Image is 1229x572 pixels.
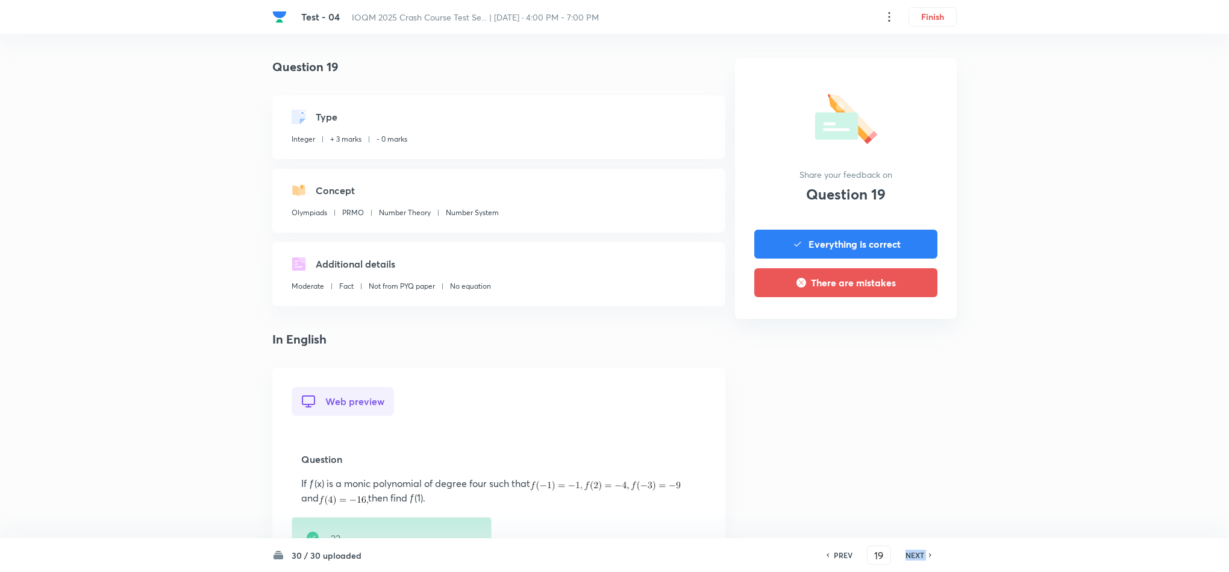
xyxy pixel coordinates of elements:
[905,550,924,561] h6: NEXT
[377,134,407,145] p: - 0 marks
[342,207,364,218] p: PRMO
[301,10,340,23] span: Test - 04
[301,452,696,467] h5: Question
[292,134,315,145] p: Integer
[799,168,892,181] p: Share your feedback on
[379,207,431,218] p: Number Theory
[316,183,355,198] h5: Concept
[352,11,599,23] span: IOQM 2025 Crash Course Test Se... | [DATE] · 4:00 PM - 7:00 PM
[331,532,470,546] p: 23
[806,186,886,203] h3: Question 19
[754,230,937,259] button: Everything is correct
[292,257,306,271] img: questionDetails.svg
[272,330,725,348] h4: In English
[272,58,725,76] h4: Question 19
[908,7,957,27] button: Finish
[369,281,435,292] p: Not from PYQ paper
[301,476,696,505] p: If ƒ(x) is a monic polynomial of degree four such that and then find ƒ(1).
[815,89,877,144] img: questionFeedback.svg
[325,396,384,407] span: Web preview
[319,495,368,505] img: f(4)=-16,
[292,281,324,292] p: Moderate
[530,481,681,491] img: f(-1)=-1, f(2)=-4, f(-3)=-9
[316,257,395,271] h5: Additional details
[446,207,499,218] p: Number System
[292,549,361,562] h6: 30 / 30 uploaded
[834,550,852,561] h6: PREV
[754,268,937,297] button: There are mistakes
[339,281,354,292] p: Fact
[272,10,292,24] a: Company Logo
[330,134,361,145] p: + 3 marks
[292,207,327,218] p: Olympiads
[316,110,337,124] h5: Type
[450,281,491,292] p: No equation
[292,183,306,198] img: questionConcept.svg
[272,10,287,24] img: Company Logo
[292,110,306,124] img: questionType.svg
